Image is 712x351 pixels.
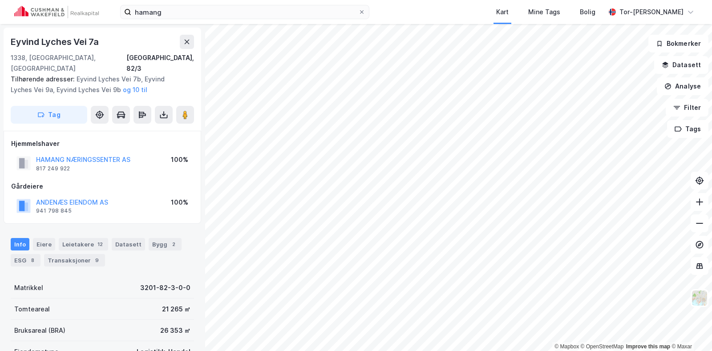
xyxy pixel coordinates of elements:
[11,75,77,83] span: Tilhørende adresser:
[59,238,108,250] div: Leietakere
[11,52,126,74] div: 1338, [GEOGRAPHIC_DATA], [GEOGRAPHIC_DATA]
[667,308,712,351] div: Kontrollprogram for chat
[171,154,188,165] div: 100%
[169,240,178,249] div: 2
[691,290,708,307] img: Z
[14,304,50,315] div: Tomteareal
[11,74,187,95] div: Eyvind Lyches Vei 7b, Eyvind Lyches Vei 9a, Eyvind Lyches Vei 9b
[626,343,670,350] a: Improve this map
[33,238,55,250] div: Eiere
[654,56,708,74] button: Datasett
[131,5,358,19] input: Søk på adresse, matrikkel, gårdeiere, leietakere eller personer
[528,7,560,17] div: Mine Tags
[14,6,99,18] img: cushman-wakefield-realkapital-logo.202ea83816669bd177139c58696a8fa1.svg
[11,106,87,124] button: Tag
[160,325,190,336] div: 26 353 ㎡
[11,254,40,266] div: ESG
[667,308,712,351] iframe: Chat Widget
[14,282,43,293] div: Matrikkel
[126,52,194,74] div: [GEOGRAPHIC_DATA], 82/3
[36,165,70,172] div: 817 249 922
[28,256,37,265] div: 8
[140,282,190,293] div: 3201-82-3-0-0
[11,181,194,192] div: Gårdeiere
[619,7,684,17] div: Tor-[PERSON_NAME]
[581,343,624,350] a: OpenStreetMap
[36,207,72,214] div: 941 798 845
[11,138,194,149] div: Hjemmelshaver
[666,99,708,117] button: Filter
[171,197,188,208] div: 100%
[554,343,579,350] a: Mapbox
[162,304,190,315] div: 21 265 ㎡
[149,238,182,250] div: Bygg
[14,325,65,336] div: Bruksareal (BRA)
[580,7,595,17] div: Bolig
[112,238,145,250] div: Datasett
[11,35,101,49] div: Eyvind Lyches Vei 7a
[96,240,105,249] div: 12
[11,238,29,250] div: Info
[44,254,105,266] div: Transaksjoner
[657,77,708,95] button: Analyse
[496,7,509,17] div: Kart
[93,256,101,265] div: 9
[648,35,708,52] button: Bokmerker
[667,120,708,138] button: Tags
